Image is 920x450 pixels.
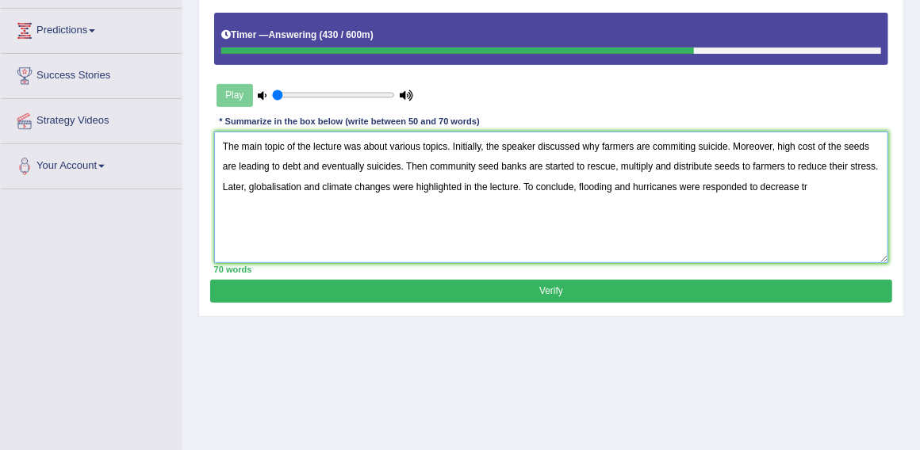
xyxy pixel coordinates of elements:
a: Predictions [1,9,182,48]
a: Success Stories [1,54,182,93]
div: 70 words [214,263,889,276]
div: * Summarize in the box below (write between 50 and 70 words) [214,116,485,129]
a: Strategy Videos [1,99,182,139]
b: ) [370,29,374,40]
b: 430 / 600m [323,29,370,40]
b: ( [320,29,323,40]
h5: Timer — [221,30,374,40]
button: Verify [210,280,891,303]
a: Your Account [1,144,182,184]
b: Answering [269,29,317,40]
